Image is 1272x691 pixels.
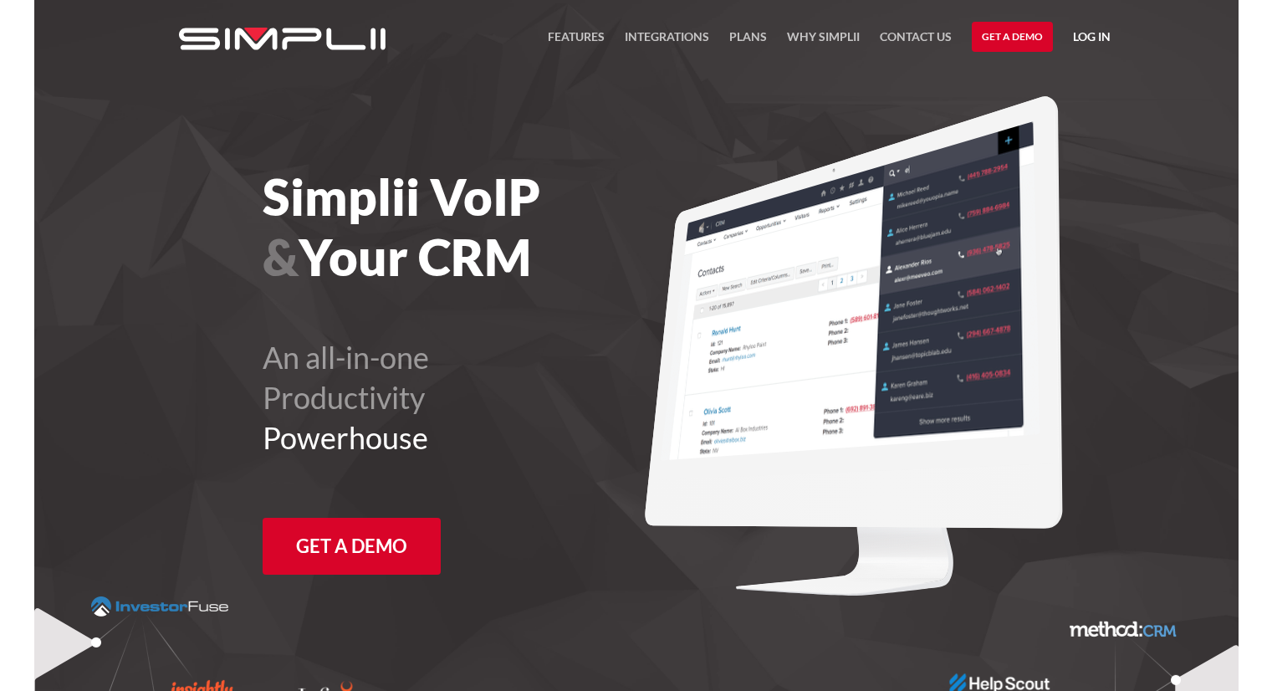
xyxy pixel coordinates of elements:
a: Why Simplii [787,27,860,57]
a: Get a Demo [263,518,441,575]
a: Get a Demo [972,22,1053,52]
h1: Simplii VoIP Your CRM [263,166,728,287]
h2: An all-in-one Productivity [263,337,728,458]
a: Plans [729,27,767,57]
a: FEATURES [548,27,605,57]
span: Powerhouse [263,419,428,456]
span: & [263,227,299,287]
a: Integrations [625,27,709,57]
img: Simplii [179,28,386,50]
a: Contact US [880,27,952,57]
a: Log in [1073,27,1111,52]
